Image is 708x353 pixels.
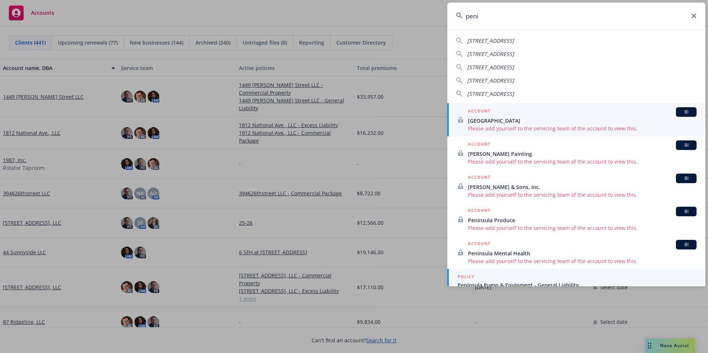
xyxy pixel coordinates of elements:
[447,3,705,29] input: Search...
[468,183,697,191] span: [PERSON_NAME] & Sons, Inc.
[468,140,490,149] h5: ACCOUNT
[468,224,697,232] span: Please add yourself to the servicing team of the account to view this.
[468,150,697,158] span: [PERSON_NAME] Painting
[447,236,705,269] a: ACCOUNTBIPeninsula Mental HealthPlease add yourself to the servicing team of the account to view ...
[468,107,490,116] h5: ACCOUNT
[467,50,514,57] span: [STREET_ADDRESS]
[468,216,697,224] span: Peninsula Produce
[467,77,514,84] span: [STREET_ADDRESS]
[447,136,705,169] a: ACCOUNTBI[PERSON_NAME] PaintingPlease add yourself to the servicing team of the account to view t...
[447,169,705,203] a: ACCOUNTBI[PERSON_NAME] & Sons, Inc.Please add yourself to the servicing team of the account to vi...
[468,125,697,132] span: Please add yourself to the servicing team of the account to view this.
[447,269,705,301] a: POLICYPeninsula Pump & Equipment - General Liability
[468,207,490,216] h5: ACCOUNT
[468,240,490,249] h5: ACCOUNT
[679,109,694,115] span: BI
[679,175,694,182] span: BI
[458,273,475,280] h5: POLICY
[679,208,694,215] span: BI
[467,37,514,44] span: [STREET_ADDRESS]
[679,142,694,148] span: BI
[468,191,697,199] span: Please add yourself to the servicing team of the account to view this.
[679,241,694,248] span: BI
[467,64,514,71] span: [STREET_ADDRESS]
[468,117,697,125] span: [GEOGRAPHIC_DATA]
[447,103,705,136] a: ACCOUNTBI[GEOGRAPHIC_DATA]Please add yourself to the servicing team of the account to view this.
[467,90,514,97] span: [STREET_ADDRESS]
[458,281,697,289] span: Peninsula Pump & Equipment - General Liability
[468,249,697,257] span: Peninsula Mental Health
[468,174,490,182] h5: ACCOUNT
[468,158,697,165] span: Please add yourself to the servicing team of the account to view this.
[447,203,705,236] a: ACCOUNTBIPeninsula ProducePlease add yourself to the servicing team of the account to view this.
[468,257,697,265] span: Please add yourself to the servicing team of the account to view this.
